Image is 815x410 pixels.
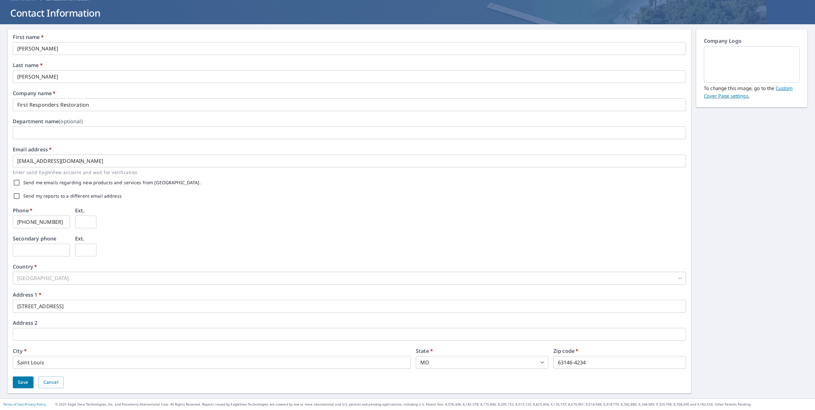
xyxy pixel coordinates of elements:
[13,376,34,388] button: Save
[38,376,64,388] button: Cancel
[13,119,83,124] label: Department name
[8,6,807,19] h1: Contact Information
[13,91,56,96] label: Company name
[55,402,812,407] p: © 2025 Eagle View Technologies, Inc. and Pictometry International Corp. All Rights Reserved. Repo...
[416,356,548,369] div: MO
[13,236,56,241] label: Secondary phone
[25,402,46,406] a: Privacy Policy
[13,348,27,353] label: City
[712,47,792,82] img: EmptyCustomerLogo.png
[3,402,23,406] a: Terms of Use
[43,378,58,386] span: Cancel
[23,180,201,185] label: Send me emails regarding new products and services from [GEOGRAPHIC_DATA].
[704,83,800,100] p: To change this image, go to the
[23,194,122,198] label: Send my reports to a different email address
[13,292,42,297] label: Address 1
[13,264,37,269] label: Country
[553,348,579,353] label: Zip code
[13,169,682,176] p: Enter valid EagleView account and wait for verification
[13,320,37,325] label: Address 2
[13,208,33,213] label: Phone
[75,208,85,213] label: Ext.
[18,378,28,386] span: Save
[13,63,43,68] label: Last name
[704,37,800,46] p: Company Logo
[13,147,52,152] label: Email address
[13,272,686,285] div: [GEOGRAPHIC_DATA]
[75,236,85,241] label: Ext.
[3,402,46,406] p: |
[416,348,433,353] label: State
[13,34,44,40] label: First name
[59,118,83,125] b: (optional)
